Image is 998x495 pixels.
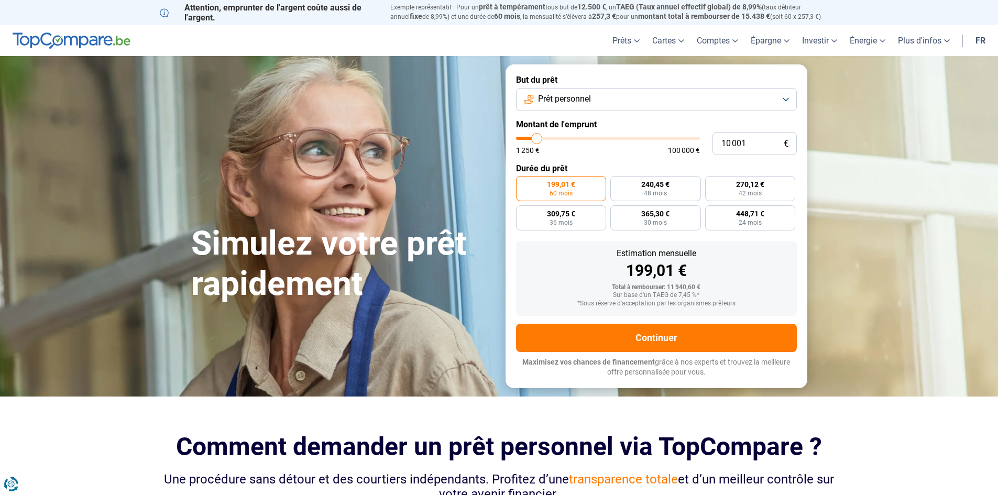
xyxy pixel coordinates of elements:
label: Durée du prêt [516,163,797,173]
span: 24 mois [739,219,762,226]
p: Exemple représentatif : Pour un tous but de , un (taux débiteur annuel de 8,99%) et une durée de ... [390,3,839,21]
span: prêt à tempérament [479,3,545,11]
span: 365,30 € [641,210,670,217]
span: 48 mois [644,190,667,196]
span: 100 000 € [668,147,700,154]
a: Épargne [744,25,796,56]
button: Prêt personnel [516,88,797,111]
span: 309,75 € [547,210,575,217]
a: Prêts [606,25,646,56]
div: 199,01 € [524,263,788,279]
span: transparence totale [569,472,678,487]
span: 36 mois [550,219,573,226]
label: But du prêt [516,75,797,85]
span: 1 250 € [516,147,540,154]
span: Prêt personnel [538,93,591,105]
span: montant total à rembourser de 15.438 € [638,12,770,20]
a: fr [969,25,992,56]
p: grâce à nos experts et trouvez la meilleure offre personnalisée pour vous. [516,357,797,378]
img: TopCompare [13,32,130,49]
h1: Simulez votre prêt rapidement [191,224,493,304]
span: 30 mois [644,219,667,226]
span: € [784,139,788,148]
span: TAEG (Taux annuel effectif global) de 8,99% [616,3,762,11]
div: Estimation mensuelle [524,249,788,258]
a: Investir [796,25,843,56]
div: *Sous réserve d'acceptation par les organismes prêteurs [524,300,788,307]
span: 199,01 € [547,181,575,188]
span: 448,71 € [736,210,764,217]
span: 42 mois [739,190,762,196]
a: Plus d'infos [892,25,956,56]
a: Cartes [646,25,690,56]
label: Montant de l'emprunt [516,119,797,129]
div: Total à rembourser: 11 940,60 € [524,284,788,291]
span: 60 mois [550,190,573,196]
span: fixe [410,12,422,20]
span: 270,12 € [736,181,764,188]
span: 240,45 € [641,181,670,188]
span: 257,3 € [592,12,616,20]
span: Maximisez vos chances de financement [522,358,655,366]
div: Sur base d'un TAEG de 7,45 %* [524,292,788,299]
span: 12.500 € [577,3,606,11]
a: Comptes [690,25,744,56]
p: Attention, emprunter de l'argent coûte aussi de l'argent. [160,3,378,23]
span: 60 mois [494,12,520,20]
h2: Comment demander un prêt personnel via TopCompare ? [160,432,839,461]
button: Continuer [516,324,797,352]
a: Énergie [843,25,892,56]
